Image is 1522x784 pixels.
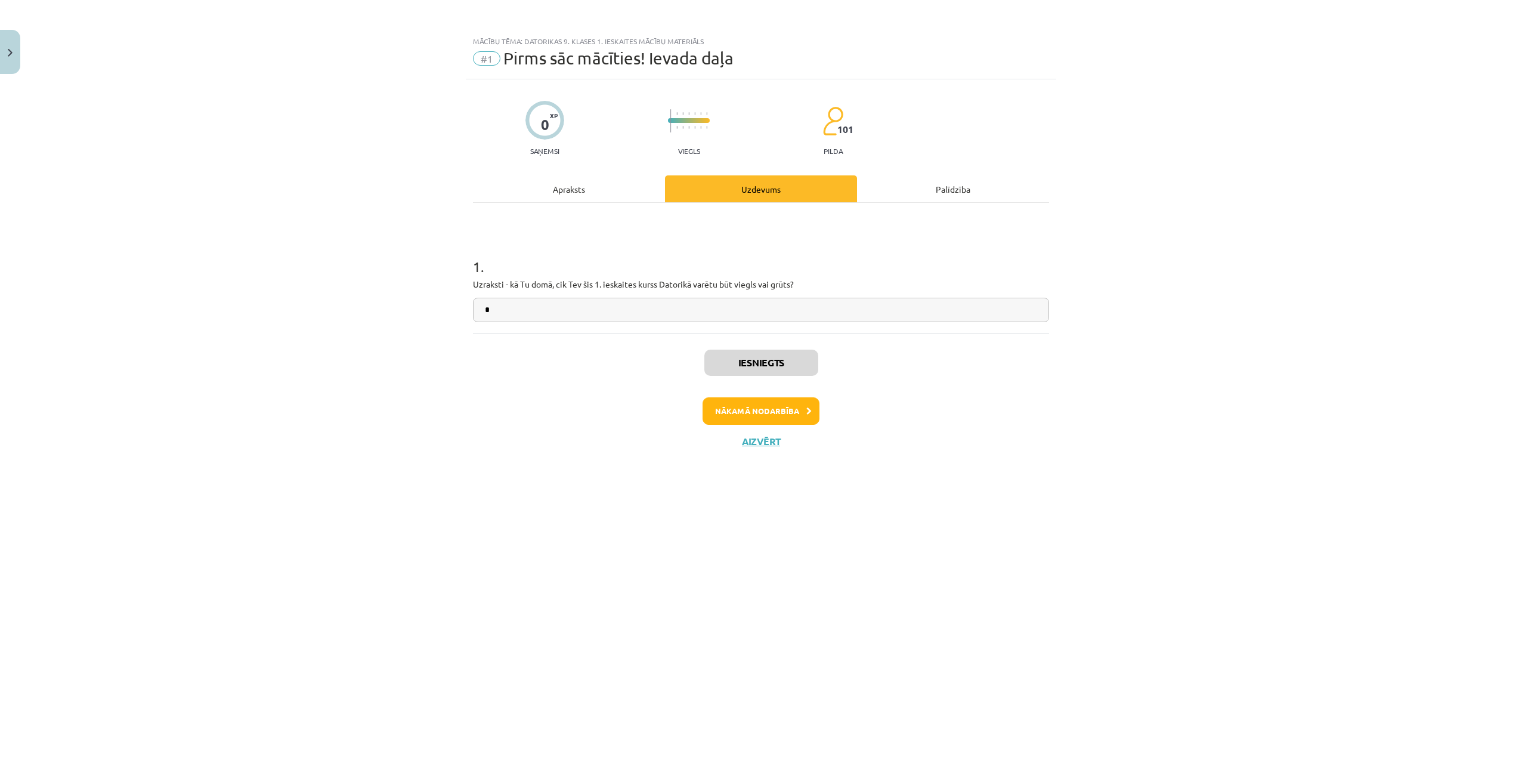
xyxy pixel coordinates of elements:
[473,175,665,202] div: Apraksts
[473,237,1049,274] h1: 1 .
[688,126,689,129] img: icon-short-line-57e1e144782c952c97e751825c79c345078a6d821885a25fce030b3d8c18986b.svg
[473,51,500,66] span: #1
[700,112,701,115] img: icon-short-line-57e1e144782c952c97e751825c79c345078a6d821885a25fce030b3d8c18986b.svg
[694,112,695,115] img: icon-short-line-57e1e144782c952c97e751825c79c345078a6d821885a25fce030b3d8c18986b.svg
[678,147,700,155] p: Viegls
[541,116,549,133] div: 0
[688,112,689,115] img: icon-short-line-57e1e144782c952c97e751825c79c345078a6d821885a25fce030b3d8c18986b.svg
[822,106,843,136] img: students-c634bb4e5e11cddfef0936a35e636f08e4e9abd3cc4e673bd6f9a4125e45ecb1.svg
[8,49,13,57] img: icon-close-lesson-0947bae3869378f0d4975bcd49f059093ad1ed9edebbc8119c70593378902aed.svg
[857,175,1049,202] div: Palīdzība
[738,436,784,447] button: Aizvērt
[700,126,701,129] img: icon-short-line-57e1e144782c952c97e751825c79c345078a6d821885a25fce030b3d8c18986b.svg
[837,124,853,135] span: 101
[676,112,678,115] img: icon-short-line-57e1e144782c952c97e751825c79c345078a6d821885a25fce030b3d8c18986b.svg
[706,126,707,129] img: icon-short-line-57e1e144782c952c97e751825c79c345078a6d821885a25fce030b3d8c18986b.svg
[824,147,843,155] p: pilda
[694,126,695,129] img: icon-short-line-57e1e144782c952c97e751825c79c345078a6d821885a25fce030b3d8c18986b.svg
[682,112,683,115] img: icon-short-line-57e1e144782c952c97e751825c79c345078a6d821885a25fce030b3d8c18986b.svg
[473,278,1049,291] p: Uzraksti - kā Tu domā, cik Tev šis 1. ieskaites kurss Datorikā varētu būt viegls vai grūts?
[676,126,678,129] img: icon-short-line-57e1e144782c952c97e751825c79c345078a6d821885a25fce030b3d8c18986b.svg
[670,109,672,132] img: icon-long-line-d9ea69661e0d244f92f715978eff75569469978d946b2353a9bb055b3ed8787d.svg
[665,175,857,202] div: Uzdevums
[704,350,818,376] button: Iesniegts
[706,112,707,115] img: icon-short-line-57e1e144782c952c97e751825c79c345078a6d821885a25fce030b3d8c18986b.svg
[525,147,564,155] p: Saņemsi
[473,37,1049,45] div: Mācību tēma: Datorikas 9. klases 1. ieskaites mācību materiāls
[682,126,683,129] img: icon-short-line-57e1e144782c952c97e751825c79c345078a6d821885a25fce030b3d8c18986b.svg
[703,397,819,425] button: Nākamā nodarbība
[550,112,558,119] span: XP
[503,48,734,68] span: Pirms sāc mācīties! Ievada daļa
